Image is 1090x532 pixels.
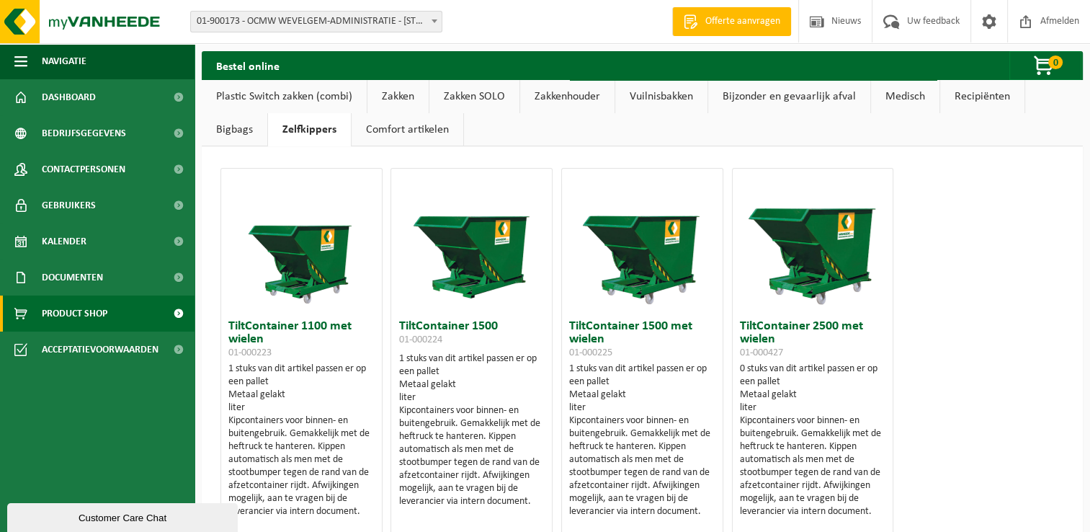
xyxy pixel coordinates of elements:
button: 0 [1009,51,1081,80]
a: Zakken SOLO [429,80,519,113]
span: 01-000224 [398,334,442,345]
span: 0 [1048,56,1063,69]
span: Bedrijfsgegevens [42,115,126,151]
h3: TiltContainer 2500 met wielen [740,320,886,359]
a: Zakken [367,80,429,113]
div: Metaal gelakt [228,389,375,402]
div: liter [228,402,375,414]
a: Comfort artikelen [352,113,463,146]
h3: TiltContainer 1500 [398,320,545,349]
a: Recipiënten [940,80,1024,113]
div: 1 stuks van dit artikel passen er op een pallet [228,363,375,518]
span: 01-000223 [228,347,272,358]
div: 0 stuks van dit artikel passen er op een pallet [740,363,886,518]
a: Zakkenhouder [520,80,615,113]
div: liter [398,391,545,404]
span: Dashboard [42,79,96,115]
a: Bigbags [202,113,267,146]
div: 1 stuks van dit artikel passen er op een pallet [569,363,715,518]
a: Offerte aanvragen [672,7,791,36]
h3: TiltContainer 1500 met wielen [569,320,715,359]
span: 01-900173 - OCMW WEVELGEM-ADMINISTRATIE - 8560 WEVELGEM, DEKEN JONCKHEERESTRAAT 9 [191,12,442,32]
span: Acceptatievoorwaarden [42,332,158,368]
div: Kipcontainers voor binnen- en buitengebruik. Gemakkelijk met de heftruck te hanteren. Kippen auto... [569,414,715,518]
div: Kipcontainers voor binnen- en buitengebruik. Gemakkelijk met de heftruck te hanteren. Kippen auto... [398,404,545,508]
span: Gebruikers [42,187,96,223]
img: 01-000223 [229,169,373,313]
span: Contactpersonen [42,151,125,187]
span: Offerte aanvragen [702,14,784,29]
span: 01-900173 - OCMW WEVELGEM-ADMINISTRATIE - 8560 WEVELGEM, DEKEN JONCKHEERESTRAAT 9 [190,11,442,32]
div: Metaal gelakt [398,378,545,391]
div: liter [740,402,886,414]
div: Metaal gelakt [740,389,886,402]
a: Medisch [871,80,939,113]
span: Navigatie [42,43,86,79]
a: Plastic Switch zakken (combi) [202,80,367,113]
h3: TiltContainer 1100 met wielen [228,320,375,359]
img: 01-000427 [741,169,885,313]
span: Kalender [42,223,86,260]
h2: Bestel online [202,51,294,79]
span: Product Shop [42,296,107,332]
div: Kipcontainers voor binnen- en buitengebruik. Gemakkelijk met de heftruck te hanteren. Kippen auto... [740,414,886,518]
a: Zelfkippers [268,113,351,146]
a: Bijzonder en gevaarlijk afval [708,80,870,113]
div: liter [569,402,715,414]
a: Vuilnisbakken [615,80,707,113]
img: 01-000225 [570,169,714,313]
div: Kipcontainers voor binnen- en buitengebruik. Gemakkelijk met de heftruck te hanteren. Kippen auto... [228,414,375,518]
span: Documenten [42,260,103,296]
img: 01-000224 [400,169,544,313]
div: 1 stuks van dit artikel passen er op een pallet [398,353,545,508]
div: Metaal gelakt [569,389,715,402]
iframe: chat widget [7,500,241,532]
span: 01-000427 [740,347,783,358]
span: 01-000225 [569,347,612,358]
